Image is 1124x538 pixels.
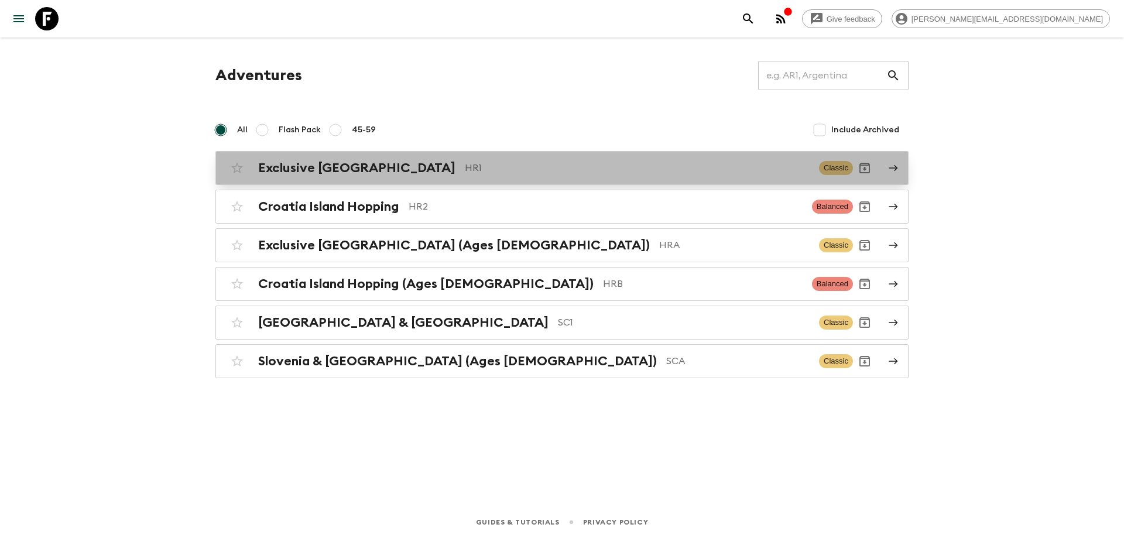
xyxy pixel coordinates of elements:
span: Include Archived [831,124,899,136]
a: Exclusive [GEOGRAPHIC_DATA]HR1ClassicArchive [215,151,909,185]
p: SC1 [558,316,810,330]
input: e.g. AR1, Argentina [758,59,886,92]
span: All [237,124,248,136]
button: menu [7,7,30,30]
span: Give feedback [820,15,882,23]
p: HR2 [409,200,803,214]
h2: Exclusive [GEOGRAPHIC_DATA] (Ages [DEMOGRAPHIC_DATA]) [258,238,650,253]
a: Give feedback [802,9,882,28]
p: HRB [603,277,803,291]
h1: Adventures [215,64,302,87]
span: Classic [819,354,853,368]
a: Croatia Island HoppingHR2BalancedArchive [215,190,909,224]
a: Exclusive [GEOGRAPHIC_DATA] (Ages [DEMOGRAPHIC_DATA])HRAClassicArchive [215,228,909,262]
p: HRA [659,238,810,252]
a: Guides & Tutorials [476,516,560,529]
span: Balanced [812,200,853,214]
span: Classic [819,238,853,252]
a: [GEOGRAPHIC_DATA] & [GEOGRAPHIC_DATA]SC1ClassicArchive [215,306,909,340]
p: HR1 [465,161,810,175]
h2: [GEOGRAPHIC_DATA] & [GEOGRAPHIC_DATA] [258,315,549,330]
span: Balanced [812,277,853,291]
button: Archive [853,349,876,373]
button: Archive [853,234,876,257]
span: [PERSON_NAME][EMAIL_ADDRESS][DOMAIN_NAME] [905,15,1109,23]
button: search adventures [736,7,760,30]
span: 45-59 [352,124,376,136]
button: Archive [853,156,876,180]
span: Classic [819,161,853,175]
span: Flash Pack [279,124,321,136]
a: Slovenia & [GEOGRAPHIC_DATA] (Ages [DEMOGRAPHIC_DATA])SCAClassicArchive [215,344,909,378]
a: Privacy Policy [583,516,648,529]
button: Archive [853,272,876,296]
h2: Slovenia & [GEOGRAPHIC_DATA] (Ages [DEMOGRAPHIC_DATA]) [258,354,657,369]
h2: Exclusive [GEOGRAPHIC_DATA] [258,160,455,176]
button: Archive [853,195,876,218]
h2: Croatia Island Hopping (Ages [DEMOGRAPHIC_DATA]) [258,276,594,292]
span: Classic [819,316,853,330]
h2: Croatia Island Hopping [258,199,399,214]
a: Croatia Island Hopping (Ages [DEMOGRAPHIC_DATA])HRBBalancedArchive [215,267,909,301]
p: SCA [666,354,810,368]
div: [PERSON_NAME][EMAIL_ADDRESS][DOMAIN_NAME] [892,9,1110,28]
button: Archive [853,311,876,334]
